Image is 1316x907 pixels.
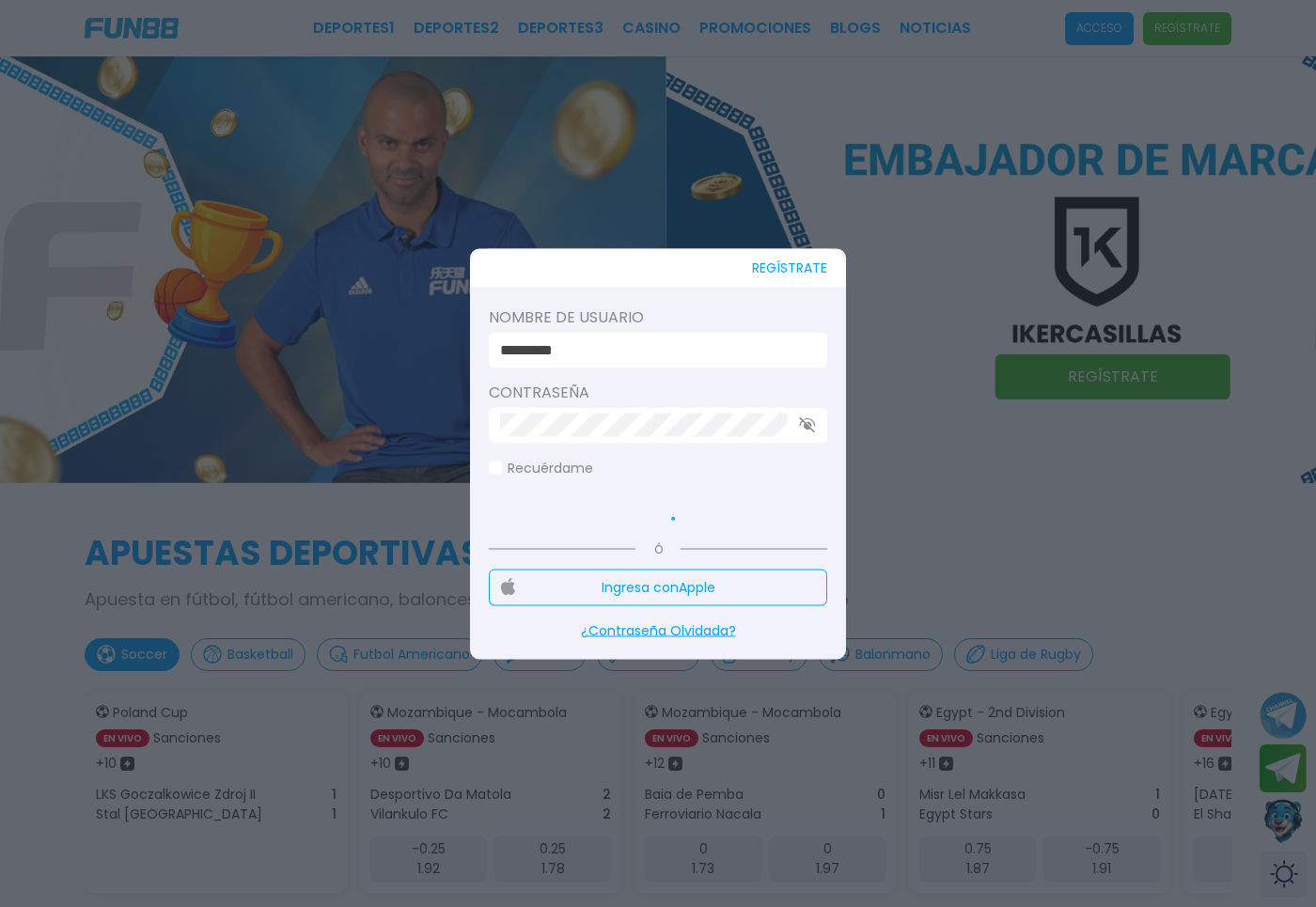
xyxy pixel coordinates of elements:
label: Contraseña [489,381,827,403]
p: ¿Contraseña Olvidada? [489,620,827,640]
label: Recuérdame [489,458,593,477]
label: Nombre de usuario [489,305,827,328]
button: REGÍSTRATE [752,248,827,287]
button: Ingresa conApple [489,569,827,605]
p: Ó [489,540,827,557]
